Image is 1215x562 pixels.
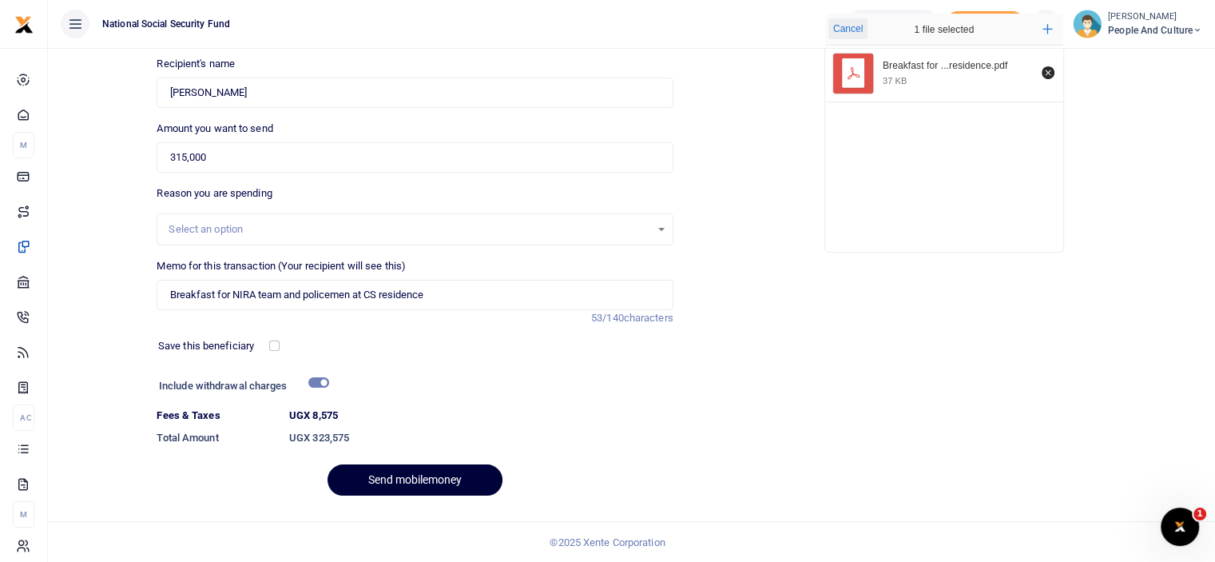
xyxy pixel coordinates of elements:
[840,10,945,38] li: Wallet ballance
[883,60,1033,73] div: Breakfast for NIRA team and policemen at CS residence.pdf
[157,56,235,72] label: Recipient's name
[824,13,1064,253] div: File Uploader
[14,18,34,30] a: logo-small logo-large logo-large
[945,11,1025,38] span: Add money
[96,17,236,31] span: National Social Security Fund
[150,408,283,424] dt: Fees & Taxes
[289,408,338,424] label: UGX 8,575
[159,380,322,393] h6: Include withdrawal charges
[1073,10,1202,38] a: profile-user [PERSON_NAME] People and Culture
[1161,508,1199,546] iframe: Intercom live chat
[1036,18,1059,41] button: Add more files
[157,280,673,310] input: Enter extra information
[1039,64,1057,82] button: Remove file
[624,312,673,324] span: characters
[157,185,272,201] label: Reason you are spending
[13,405,34,431] li: Ac
[591,312,624,324] span: 53/140
[1193,508,1206,520] span: 1
[13,132,34,158] li: M
[945,11,1025,38] li: Toup your wallet
[157,432,276,444] h6: Total Amount
[158,338,254,354] label: Save this beneficiary
[328,464,502,496] button: Send mobilemoney
[1108,10,1202,24] small: [PERSON_NAME]
[828,18,868,39] button: Cancel
[157,142,673,173] input: UGX
[876,14,1012,46] div: 1 file selected
[169,221,649,237] div: Select an option
[13,501,34,528] li: M
[157,258,406,274] label: Memo for this transaction (Your recipient will see this)
[14,15,34,34] img: logo-small
[289,432,673,444] h6: UGX 323,575
[157,78,673,108] input: MTN & Airtel numbers are validated
[883,75,907,86] div: 37 KB
[1073,10,1102,38] img: profile-user
[157,121,272,137] label: Amount you want to send
[1108,23,1202,38] span: People and Culture
[847,10,939,38] a: UGX 1,005,790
